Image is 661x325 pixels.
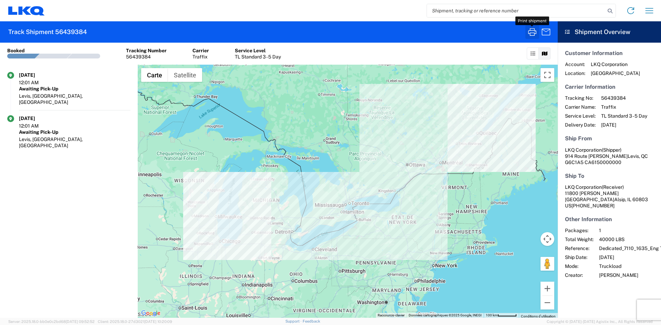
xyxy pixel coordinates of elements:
span: Traffix [601,104,647,110]
address: Levis, QC G6C1A5 CA [565,147,654,165]
div: 56439384 [126,54,167,60]
span: Location: [565,70,585,76]
button: Afficher les images satellite [168,68,202,82]
div: TL Standard 3 - 5 Day [235,54,281,60]
span: [DATE] 09:52:52 [66,319,95,324]
div: Traffix [192,54,209,60]
span: Service Level: [565,113,596,119]
span: 6150000000 [591,160,621,165]
address: Alsip, IL 60803 US [565,184,654,209]
a: Support [285,319,303,323]
button: Échelle cartographique : 100 km pour 52 px [484,313,519,318]
span: LKQ Corporation [565,147,602,153]
h5: Other Information [565,216,654,223]
span: Ship Date: [565,254,594,260]
h5: Ship To [565,173,654,179]
span: 56439384 [601,95,647,101]
span: Account: [565,61,585,67]
button: Afficher un plan de ville [141,68,168,82]
button: Zoom avant [541,282,554,295]
div: [DATE] [19,115,53,121]
h5: Customer Information [565,50,654,56]
button: Faites glisser Pegman sur la carte pour ouvrir Street View [541,257,554,271]
div: 12:01 AM [19,123,53,129]
div: Tracking Number [126,47,167,54]
span: [PHONE_NUMBER] [571,203,615,208]
span: [DATE] 10:20:09 [144,319,172,324]
span: Server: 2025.18.0-bb0e0c2bd68 [8,319,95,324]
span: Client: 2025.18.0-27d3021 [98,319,172,324]
h5: Carrier Information [565,84,654,90]
span: LKQ Corporation 11800 [PERSON_NAME][GEOGRAPHIC_DATA] [565,184,624,202]
span: Reference: [565,245,594,251]
div: Carrier [192,47,209,54]
span: Tracking No: [565,95,596,101]
div: Levis, [GEOGRAPHIC_DATA], [GEOGRAPHIC_DATA] [19,136,130,149]
span: [DATE] [601,122,647,128]
button: Zoom arrière [541,296,554,310]
span: TL Standard 3 - 5 Day [601,113,647,119]
span: Données cartographiques ©2025 Google, INEGI [409,313,482,317]
span: Mode: [565,263,594,269]
div: Service Level [235,47,281,54]
span: 914 Route [PERSON_NAME] [565,153,628,159]
span: LKQ Corporation [591,61,640,67]
span: (Receiver) [602,184,624,190]
header: Shipment Overview [558,21,661,43]
div: Awaiting Pick-Up [19,129,130,135]
div: Booked [7,47,25,54]
span: Packages: [565,227,594,234]
h2: Track Shipment 56439384 [8,28,87,36]
span: (Shipper) [602,147,621,153]
div: Awaiting Pick-Up [19,86,130,92]
button: Basculer en plein écran [541,68,554,82]
img: Google [139,309,162,318]
a: Ouvrir cette zone dans Google Maps (s'ouvre dans une nouvelle fenêtre) [139,309,162,318]
span: Creator: [565,272,594,278]
button: Commandes de la caméra de la carte [541,232,554,246]
a: Feedback [303,319,320,323]
span: Carrier Name: [565,104,596,110]
span: [GEOGRAPHIC_DATA] [591,70,640,76]
button: Raccourcis-clavier [378,313,405,318]
div: Levis, [GEOGRAPHIC_DATA], [GEOGRAPHIC_DATA] [19,93,130,105]
a: Conditions d'utilisation [521,314,556,318]
div: 12:01 AM [19,79,53,86]
span: Copyright © [DATE]-[DATE] Agistix Inc., All Rights Reserved [547,318,653,325]
input: Shipment, tracking or reference number [427,4,605,17]
span: 100 km [486,313,497,317]
h5: Ship From [565,135,654,142]
span: Delivery Date: [565,122,596,128]
div: [DATE] [19,72,53,78]
span: Total Weight: [565,236,594,242]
